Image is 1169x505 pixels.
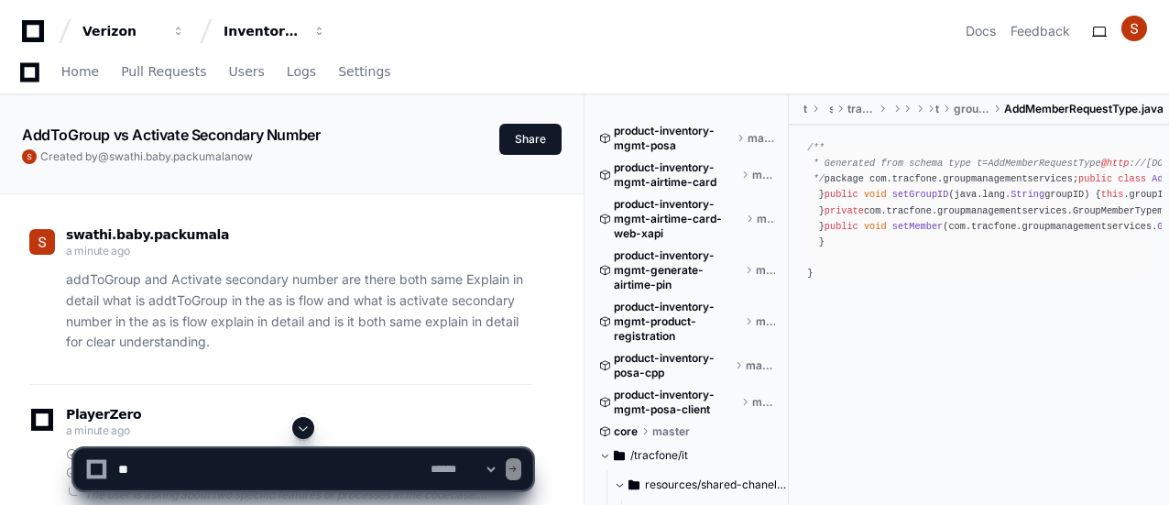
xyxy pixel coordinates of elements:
[1101,158,1130,169] span: @http
[892,189,949,200] span: setGroupID
[614,124,733,153] span: product-inventory-mgmt-posa
[614,197,742,241] span: product-inventory-mgmt-airtime-card-web-xapi
[847,102,875,116] span: tracfone-jaxws-clients
[1011,22,1070,40] button: Feedback
[887,205,932,216] span: tracfone
[752,168,775,182] span: master
[216,15,333,48] button: Inventory Management
[66,227,229,242] span: swathi.baby.packumala
[803,102,807,116] span: tracfone
[61,66,99,77] span: Home
[1121,16,1147,41] img: ACg8ocLg2_KGMaESmVdPJoxlc_7O_UeM10l1C5GIc0P9QNRQFTV7=s96-c
[1004,102,1164,116] span: AddMemberRequestType.java
[614,248,741,292] span: product-inventory-mgmt-generate-airtime-pin
[1011,189,1044,200] span: String
[1078,173,1112,184] span: public
[746,358,775,373] span: master
[66,244,129,258] span: a minute ago
[614,300,741,344] span: product-inventory-mgmt-product-registration
[229,66,265,77] span: Users
[66,409,141,420] span: PlayerZero
[82,22,161,40] div: Verizon
[231,149,253,163] span: now
[22,126,320,144] app-text-character-animate: AddToGroup vs Activate Secondary Number
[224,22,302,40] div: Inventory Management
[955,189,1085,200] span: java.lang. groupID
[825,221,858,232] span: public
[829,102,834,116] span: services
[66,269,532,353] p: addToGroup and Activate secondary number are there both same Explain in detail what is addtToGrou...
[614,388,737,417] span: product-inventory-mgmt-posa-client
[287,66,316,77] span: Logs
[864,189,887,200] span: void
[287,51,316,93] a: Logs
[756,314,775,329] span: master
[229,51,265,93] a: Users
[935,102,939,116] span: tracfone
[943,173,1073,184] span: groupmanagementservices
[864,221,887,232] span: void
[338,66,390,77] span: Settings
[61,51,99,93] a: Home
[40,149,253,164] span: Created by
[98,149,109,163] span: @
[752,395,776,410] span: master
[1130,189,1169,200] span: groupID
[22,149,37,164] img: ACg8ocLg2_KGMaESmVdPJoxlc_7O_UeM10l1C5GIc0P9QNRQFTV7=s96-c
[121,51,206,93] a: Pull Requests
[1110,445,1160,494] iframe: Open customer support
[614,160,737,190] span: product-inventory-mgmt-airtime-card
[75,15,192,48] button: Verizon
[338,51,390,93] a: Settings
[499,124,562,155] button: Share
[614,351,731,380] span: product-inventory-posa-cpp
[825,189,858,200] span: public
[748,131,775,146] span: master
[807,140,1151,281] div: package com. . ; { java. . groupID; java. . ( ) { . ; } ( ) { . = groupID; } com. . . member; com...
[1101,189,1124,200] span: this
[1073,205,1157,216] span: GroupMemberType
[121,66,206,77] span: Pull Requests
[1118,173,1146,184] span: class
[937,205,1067,216] span: groupmanagementservices
[757,212,775,226] span: master
[29,229,55,255] img: ACg8ocLg2_KGMaESmVdPJoxlc_7O_UeM10l1C5GIc0P9QNRQFTV7=s96-c
[954,102,989,116] span: groupmanagementservices
[892,221,943,232] span: setMember
[109,149,231,163] span: swathi.baby.packumala
[825,205,864,216] span: private
[756,263,775,278] span: master
[892,173,937,184] span: tracfone
[966,22,996,40] a: Docs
